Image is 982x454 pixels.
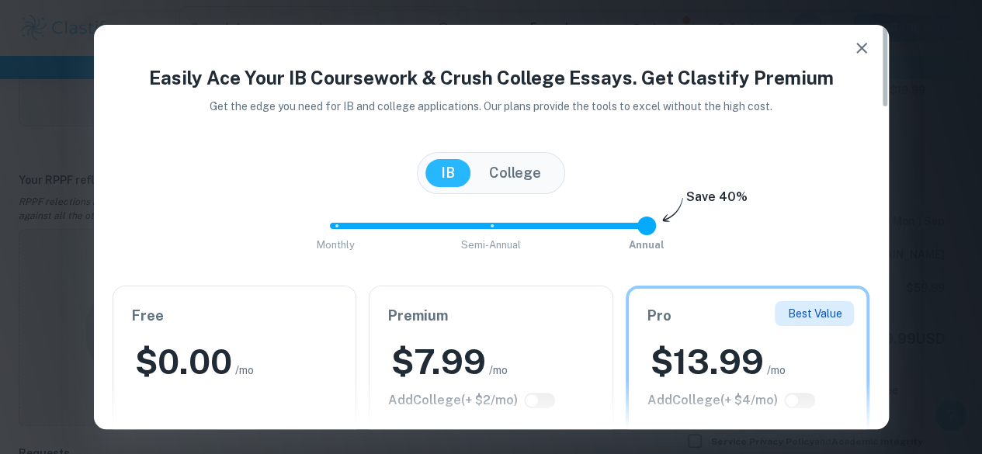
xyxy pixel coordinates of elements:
span: /mo [767,362,786,379]
span: /mo [235,362,254,379]
button: College [474,159,557,187]
img: subscription-arrow.svg [662,197,683,224]
span: Monthly [317,239,355,251]
span: Annual [629,239,664,251]
span: Semi-Annual [461,239,521,251]
span: /mo [489,362,508,379]
h4: Easily Ace Your IB Coursework & Crush College Essays. Get Clastify Premium [113,64,870,92]
h2: $ 7.99 [391,339,486,385]
p: Best Value [787,305,841,322]
h6: Pro [647,305,848,327]
p: Get the edge you need for IB and college applications. Our plans provide the tools to excel witho... [188,98,794,115]
button: IB [425,159,470,187]
h6: Save 40% [686,188,748,214]
h2: $ 0.00 [135,339,232,385]
h2: $ 13.99 [651,339,764,385]
h6: Premium [388,305,594,327]
h6: Free [132,305,338,327]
